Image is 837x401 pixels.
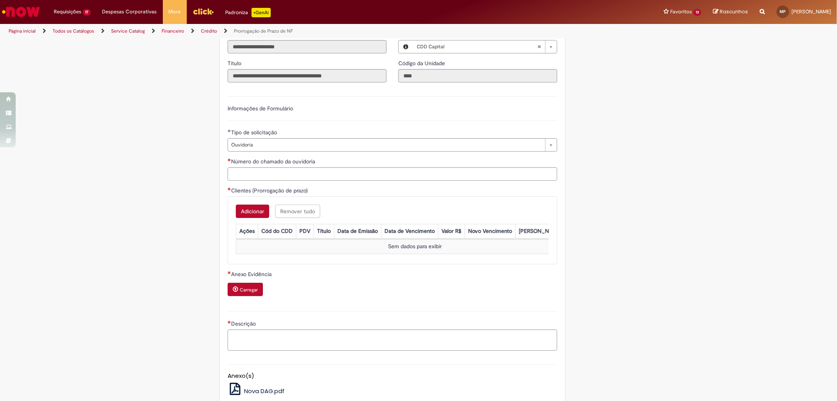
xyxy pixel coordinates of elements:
[228,283,263,296] button: Carregar anexo de Anexo Evidência Required
[314,224,334,239] th: Título
[381,224,438,239] th: Data de Vencimento
[9,28,36,34] a: Página inicial
[53,28,94,34] a: Todos os Catálogos
[258,224,296,239] th: Cód do CDD
[780,9,786,14] span: MP
[228,158,231,161] span: Necessários
[231,187,309,194] span: Clientes (Prorrogação de prazo)
[228,59,243,67] label: Somente leitura - Título
[231,158,317,165] span: Número do chamado da ouvidoria
[6,24,552,38] ul: Trilhas de página
[533,40,545,53] abbr: Limpar campo Local
[236,224,258,239] th: Ações
[791,8,831,15] span: [PERSON_NAME]
[228,129,231,132] span: Obrigatório Preenchido
[228,271,231,274] span: Necessários
[398,60,447,67] span: Somente leitura - Código da Unidade
[111,28,145,34] a: Service Catalog
[201,28,217,34] a: Crédito
[228,69,387,82] input: Título
[720,8,748,15] span: Rascunhos
[231,129,279,136] span: Tipo de solicitação
[228,167,557,181] input: Número do chamado da ouvidoria
[296,224,314,239] th: PDV
[398,69,557,82] input: Código da Unidade
[334,224,381,239] th: Data de Emissão
[102,8,157,16] span: Despesas Corporativas
[228,60,243,67] span: Somente leitura - Título
[231,139,541,151] span: Ouvidoria
[228,387,284,395] a: Nova DAG.pdf
[228,105,293,112] label: Informações de Formulário
[228,320,231,324] span: Necessários
[398,59,447,67] label: Somente leitura - Código da Unidade
[236,240,594,254] td: Sem dados para exibir
[193,5,214,17] img: click_logo_yellow_360x200.png
[169,8,181,16] span: More
[670,8,692,16] span: Favoritos
[240,287,258,293] small: Carregar
[417,40,537,53] span: CDD Capital
[465,224,516,239] th: Novo Vencimento
[413,40,557,53] a: CDD CapitalLimpar campo Local
[226,8,271,17] div: Padroniza
[228,187,231,190] span: Necessários
[228,330,557,351] textarea: Descrição
[713,8,748,16] a: Rascunhos
[234,28,293,34] a: Prorrogação de Prazo de NF
[399,40,413,53] button: Local, Visualizar este registro CDD Capital
[252,8,271,17] p: +GenAi
[516,224,594,239] th: [PERSON_NAME] a prorrogar
[83,9,91,16] span: 17
[54,8,81,16] span: Requisições
[228,373,557,379] h5: Anexo(s)
[244,387,284,395] span: Nova DAG.pdf
[1,4,41,20] img: ServiceNow
[231,271,273,278] span: Anexo Evidência
[236,205,269,218] button: Add a row for Clientes (Prorrogação de prazo)
[162,28,184,34] a: Financeiro
[231,320,257,327] span: Descrição
[228,40,387,53] input: Email
[438,224,465,239] th: Valor R$
[693,9,701,16] span: 13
